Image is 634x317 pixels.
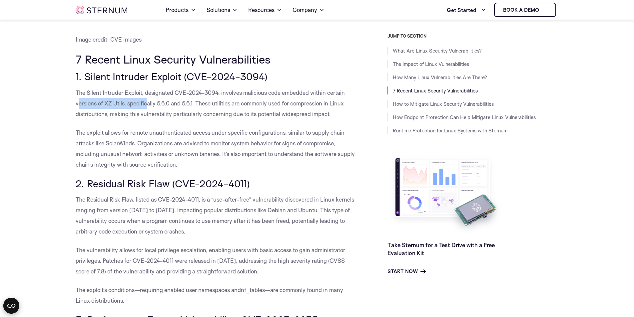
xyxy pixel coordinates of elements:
a: Resources [248,1,282,19]
a: Take Sternum for a Test Drive with a Free Evaluation Kit [387,241,495,256]
img: Take Sternum for a Test Drive with a Free Evaluation Kit [387,153,504,236]
a: Products [166,1,196,19]
h3: JUMP TO SECTION [387,33,559,39]
a: How Many Linux Vulnerabilities Are There? [393,74,487,80]
a: Get Started [447,3,486,17]
span: Image credit: CVE Images [76,36,142,43]
span: 2. Residual Risk Flaw (CVE-2024-4011) [76,177,250,190]
span: The vulnerability allows for local privilege escalation, enabling users with basic access to gain... [76,246,345,275]
span: nf_tables [241,286,265,293]
a: The Impact of Linux Vulnerabilities [393,61,469,67]
span: The exploit allows for remote unauthenticated access under specific configurations, similar to su... [76,129,355,168]
span: The Silent Intruder Exploit, designated CVE-2024-3094, involves malicious code embedded within ce... [76,89,345,117]
img: sternum iot [542,7,547,13]
span: The Residual Risk Flaw, listed as CVE-2024-4011, is a “use-after-free” vulnerability discovered i... [76,196,354,235]
a: What Are Linux Security Vulnerabilities? [393,48,482,54]
span: 1. Silent Intruder Exploit (CVE-2024-3094) [76,70,268,82]
img: sternum iot [76,6,127,14]
a: How to Mitigate Linux Security Vulnerabilities [393,101,494,107]
a: Book a demo [494,3,556,17]
a: How Endpoint Protection Can Help Mitigate Linux Vulnerabilities [393,114,536,120]
a: Solutions [207,1,238,19]
span: The exploit’s conditions—requiring enabled user namespaces and [76,286,241,293]
a: Runtime Protection for Linux Systems with Sternum [393,127,507,134]
a: Start Now [387,267,426,275]
a: 7 Recent Linux Security Vulnerabilities [393,87,478,94]
a: Company [293,1,324,19]
span: 7 Recent Linux Security Vulnerabilities [76,52,271,66]
button: Open CMP widget [3,298,19,314]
